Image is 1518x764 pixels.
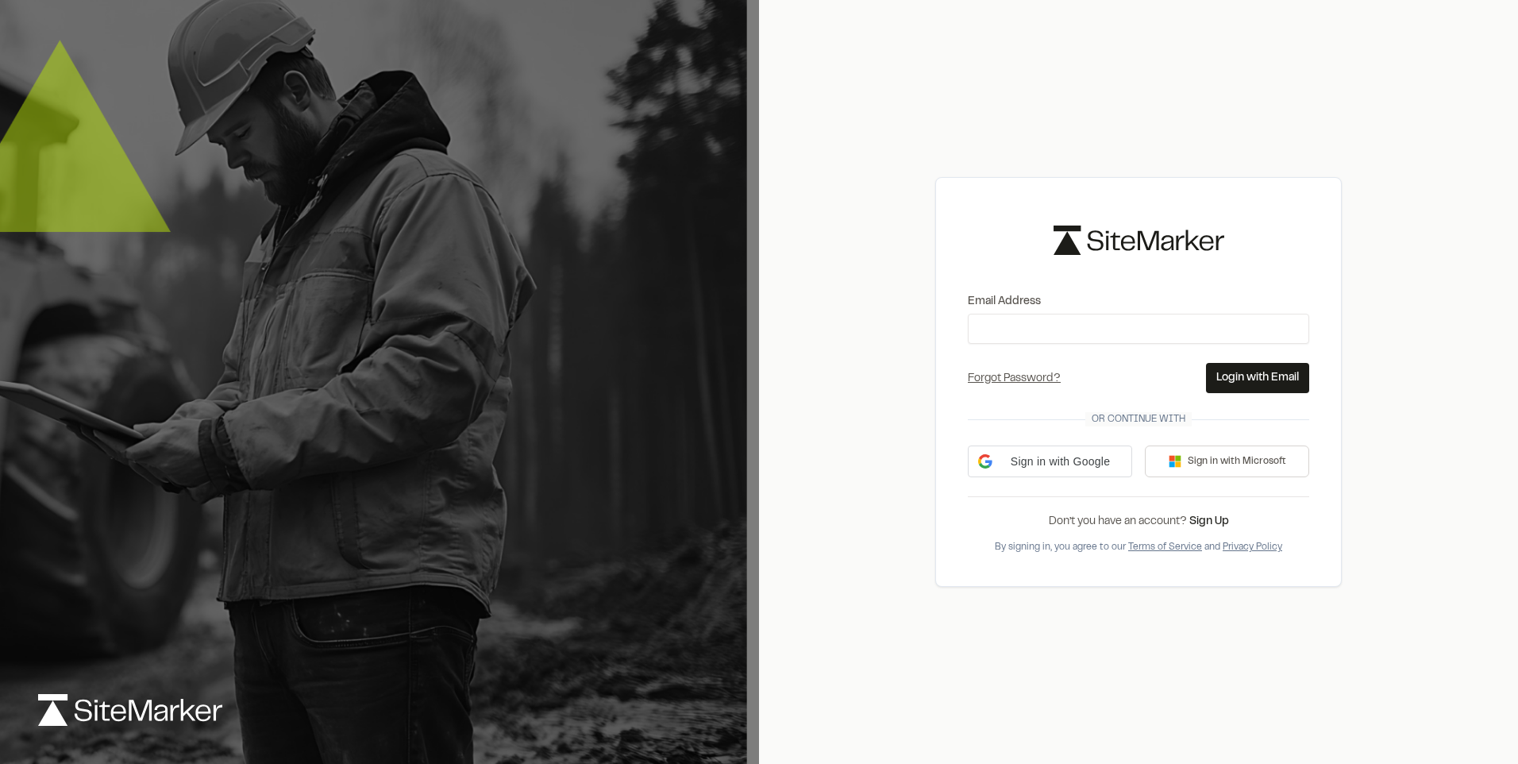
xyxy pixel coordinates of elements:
span: Or continue with [1085,412,1192,426]
button: Terms of Service [1128,540,1202,554]
a: Forgot Password? [968,374,1061,384]
img: logo-white-rebrand.svg [38,694,222,726]
a: Sign Up [1189,517,1229,527]
div: By signing in, you agree to our and [968,540,1309,554]
div: Sign in with Google [968,446,1132,477]
label: Email Address [968,293,1309,311]
button: Privacy Policy [1223,540,1282,554]
div: Don’t you have an account? [968,513,1309,531]
button: Login with Email [1206,363,1309,393]
span: Sign in with Google [999,453,1122,470]
img: logo-black-rebrand.svg [1054,226,1224,255]
button: Sign in with Microsoft [1145,446,1309,477]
